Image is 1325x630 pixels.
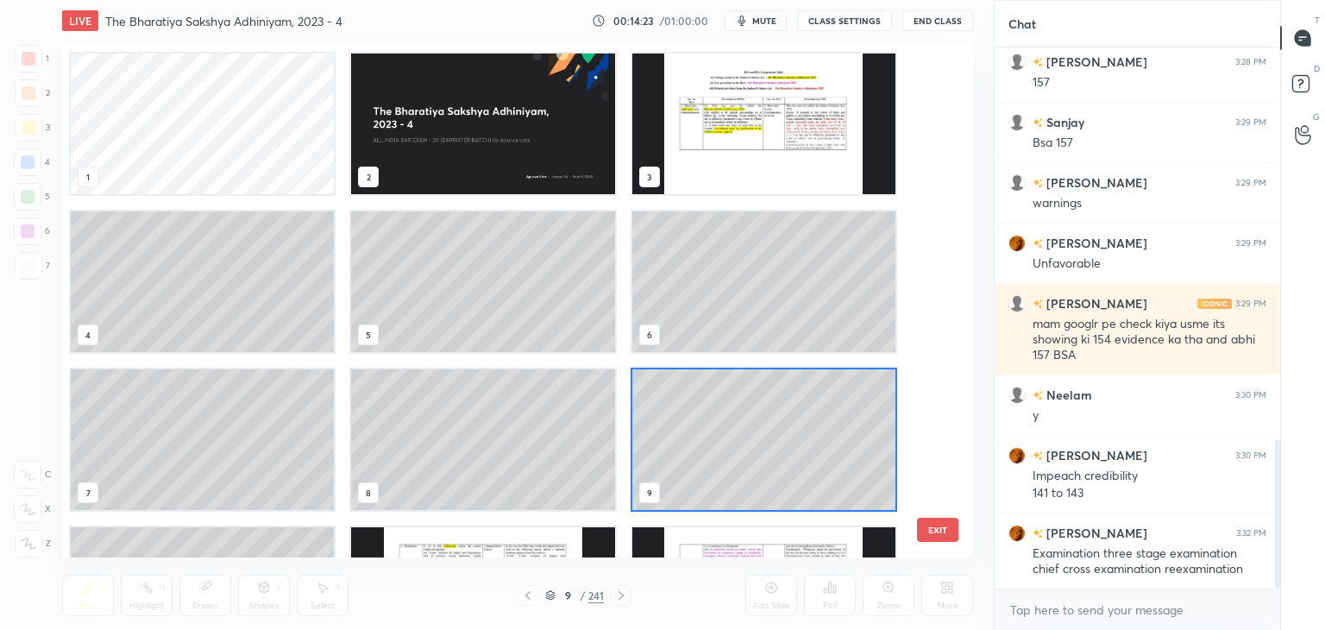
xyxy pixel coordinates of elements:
[1033,118,1043,128] img: no-rating-badge.077c3623.svg
[752,15,776,27] span: mute
[1043,234,1147,252] h6: [PERSON_NAME]
[1043,53,1147,71] h6: [PERSON_NAME]
[1033,485,1266,502] div: 141 to 143
[1315,14,1320,27] p: T
[15,530,51,558] div: Z
[14,461,51,488] div: C
[1043,173,1147,192] h6: [PERSON_NAME]
[588,588,604,603] div: 241
[14,495,51,523] div: X
[14,148,50,176] div: 4
[1197,299,1232,309] img: iconic-light.a09c19a4.png
[1033,451,1043,461] img: no-rating-badge.077c3623.svg
[1033,407,1266,425] div: y
[1043,524,1147,542] h6: [PERSON_NAME]
[1043,446,1147,464] h6: [PERSON_NAME]
[1043,386,1092,404] h6: Neelam
[1033,299,1043,309] img: no-rating-badge.077c3623.svg
[1314,62,1320,75] p: D
[1033,58,1043,67] img: no-rating-badge.077c3623.svg
[1033,529,1043,539] img: no-rating-badge.077c3623.svg
[1033,135,1266,152] div: Bsa 157
[1043,294,1147,312] h6: [PERSON_NAME]
[1008,447,1026,464] img: 23f5ea6897054b72a3ff40690eb5decb.24043962_3
[1033,391,1043,400] img: no-rating-badge.077c3623.svg
[995,47,1280,589] div: grid
[15,45,49,72] div: 1
[1235,238,1266,249] div: 3:29 PM
[105,13,342,29] h4: The Bharatiya Sakshya Adhiniyam, 2023 - 4
[632,54,895,194] img: 17570658235MAA0P.pdf
[1008,295,1026,312] img: default.png
[1033,74,1266,91] div: 157
[1235,450,1266,461] div: 3:30 PM
[1008,235,1026,252] img: 23f5ea6897054b72a3ff40690eb5decb.24043962_3
[1033,255,1266,273] div: Unfavorable
[62,10,98,31] div: LIVE
[1235,57,1266,67] div: 3:28 PM
[995,1,1050,47] p: Chat
[1008,525,1026,542] img: 23f5ea6897054b72a3ff40690eb5decb.24043962_3
[15,252,50,280] div: 7
[14,217,50,245] div: 6
[14,183,50,211] div: 5
[1236,528,1266,539] div: 3:32 PM
[1235,117,1266,128] div: 3:29 PM
[1235,178,1266,188] div: 3:29 PM
[797,10,892,31] button: CLASS SETTINGS
[1235,390,1266,400] div: 3:30 PM
[559,590,576,601] div: 9
[917,518,958,542] button: EXIT
[725,10,787,31] button: mute
[1033,316,1266,364] div: mam googlr pe check kiya usme its showing ki 154 evidence ka tha and abhi 157 BSA
[580,590,585,601] div: /
[351,54,614,194] img: 76a8536a-8a3d-11f0-b03b-3653b4a8350e.jpg
[1033,468,1266,485] div: Impeach credibility
[1033,195,1266,212] div: warnings
[1008,114,1026,131] img: default.png
[1033,545,1266,578] div: Examination three stage examination chief cross examination reexamination
[1008,387,1026,404] img: default.png
[1033,239,1043,249] img: no-rating-badge.077c3623.svg
[1313,110,1320,123] p: G
[1033,179,1043,188] img: no-rating-badge.077c3623.svg
[1008,174,1026,192] img: default.png
[902,10,973,31] button: End Class
[1235,299,1266,309] div: 3:29 PM
[1008,54,1026,71] img: default.png
[15,79,50,107] div: 2
[15,114,50,142] div: 3
[1043,113,1084,131] h6: Sanjay
[62,45,943,558] div: grid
